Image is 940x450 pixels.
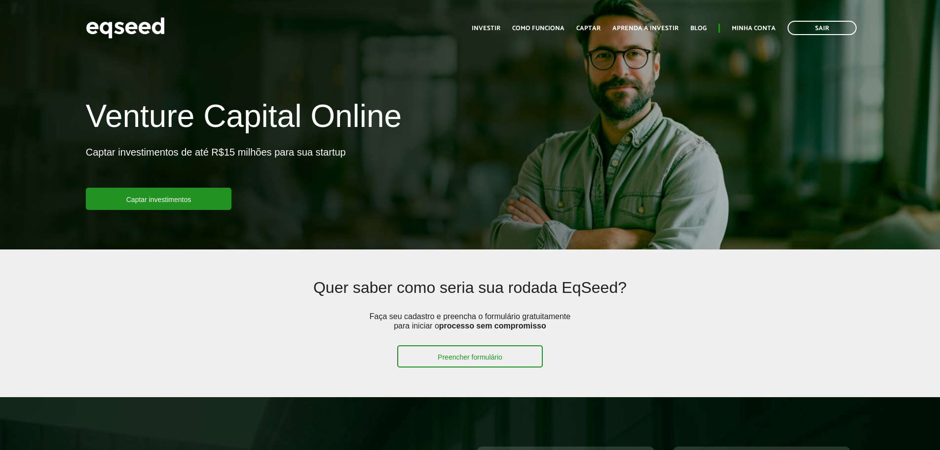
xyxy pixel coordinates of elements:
[397,345,543,368] a: Preencher formulário
[690,25,707,32] a: Blog
[164,279,776,311] h2: Quer saber como seria sua rodada EqSeed?
[732,25,776,32] a: Minha conta
[86,15,165,41] img: EqSeed
[86,146,346,188] p: Captar investimentos de até R$15 milhões para sua startup
[439,322,546,330] strong: processo sem compromisso
[86,188,232,210] a: Captar investimentos
[576,25,601,32] a: Captar
[366,312,573,345] p: Faça seu cadastro e preencha o formulário gratuitamente para iniciar o
[512,25,564,32] a: Como funciona
[788,21,857,35] a: Sair
[612,25,678,32] a: Aprenda a investir
[86,99,402,138] h1: Venture Capital Online
[472,25,500,32] a: Investir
